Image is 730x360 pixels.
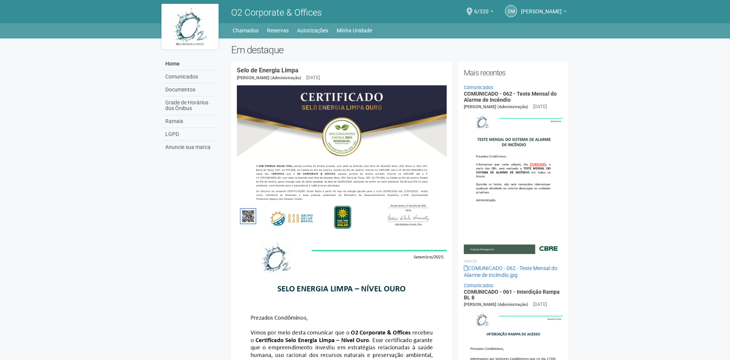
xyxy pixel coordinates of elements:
a: LGPD [163,128,220,141]
a: Anuncie sua marca [163,141,220,154]
span: Daniela Monteiro Teixeira Mendes [521,1,562,14]
div: [DATE] [533,103,547,110]
img: COMUNICADO%20-%20062%20-%20Teste%20Mensal%20do%20Alarme%20de%20Inc%C3%AAndio.jpg [464,110,563,254]
a: Documentos [163,83,220,96]
span: [PERSON_NAME] (Administração) [237,75,301,80]
a: DM [505,5,517,17]
a: Comunicados [464,283,494,288]
span: [PERSON_NAME] (Administração) [464,104,528,109]
a: COMUNICADO - 061 - Interdição Rampa BL 8 [464,289,560,301]
a: Home [163,58,220,70]
a: [PERSON_NAME] [521,10,567,16]
a: Reservas [267,25,289,36]
h2: Em destaque [231,44,569,56]
a: COMUNICADO - 062 - Teste Mensal do Alarme de Incêndio.jpg [464,265,557,278]
span: 6/320 [474,1,489,14]
a: Comunicados [464,85,494,90]
a: Grade de Horários dos Ônibus [163,96,220,115]
h2: Mais recentes [464,67,563,78]
div: [DATE] [306,74,320,81]
li: Anexos [464,258,563,265]
span: [PERSON_NAME] (Administração) [464,302,528,307]
a: COMUNICADO - 062 - Teste Mensal do Alarme de Incêndio [464,91,557,102]
a: Minha Unidade [337,25,372,36]
a: Autorizações [297,25,328,36]
img: logo.jpg [161,4,219,50]
a: Chamados [233,25,259,36]
img: COMUNICADO%20-%20054%20-%20Selo%20de%20Energia%20Limpa%20-%20P%C3%A1g.%202.jpg [237,85,447,234]
div: [DATE] [533,301,547,308]
a: Ramais [163,115,220,128]
a: Comunicados [163,70,220,83]
span: O2 Corporate & Offices [231,7,322,18]
a: 6/320 [474,10,494,16]
a: Selo de Energia Limpa [237,67,299,74]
